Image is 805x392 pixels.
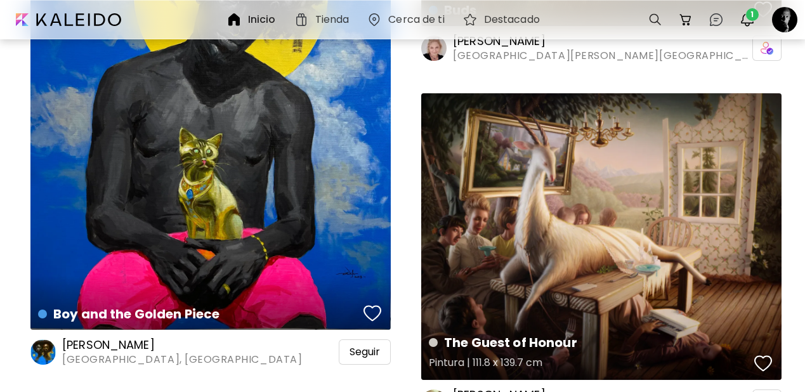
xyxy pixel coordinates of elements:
[315,15,350,25] h6: Tienda
[736,9,758,30] button: bellIcon1
[38,304,360,323] h4: Boy and the Golden Piece
[746,8,759,21] span: 1
[360,301,384,326] button: favorites
[462,12,545,27] a: Destacado
[388,15,444,25] h6: Cerca de ti
[62,337,302,353] h6: [PERSON_NAME]
[339,339,391,365] div: Seguir
[248,15,276,25] h6: Inicio
[294,12,355,27] a: Tienda
[30,337,391,367] a: [PERSON_NAME][GEOGRAPHIC_DATA], [GEOGRAPHIC_DATA]Seguir
[367,12,449,27] a: Cerca de ti
[453,49,750,63] span: [GEOGRAPHIC_DATA][PERSON_NAME][GEOGRAPHIC_DATA]
[62,353,302,367] span: [GEOGRAPHIC_DATA], [GEOGRAPHIC_DATA]
[226,12,281,27] a: Inicio
[740,12,755,27] img: bellIcon
[421,93,782,380] a: The Guest of HonourPintura | 111.8 x 139.7 cmfavoriteshttps://cdn.kaleido.art/CDN/Artwork/61698/P...
[678,12,693,27] img: cart
[421,34,782,63] a: [PERSON_NAME][GEOGRAPHIC_DATA][PERSON_NAME][GEOGRAPHIC_DATA]icon
[709,12,724,27] img: chatIcon
[429,333,750,352] h4: The Guest of Honour
[761,42,773,55] img: icon
[751,351,775,376] button: favorites
[484,15,540,25] h6: Destacado
[429,352,750,377] h5: Pintura | 111.8 x 139.7 cm
[453,34,750,49] h6: [PERSON_NAME]
[350,346,380,358] span: Seguir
